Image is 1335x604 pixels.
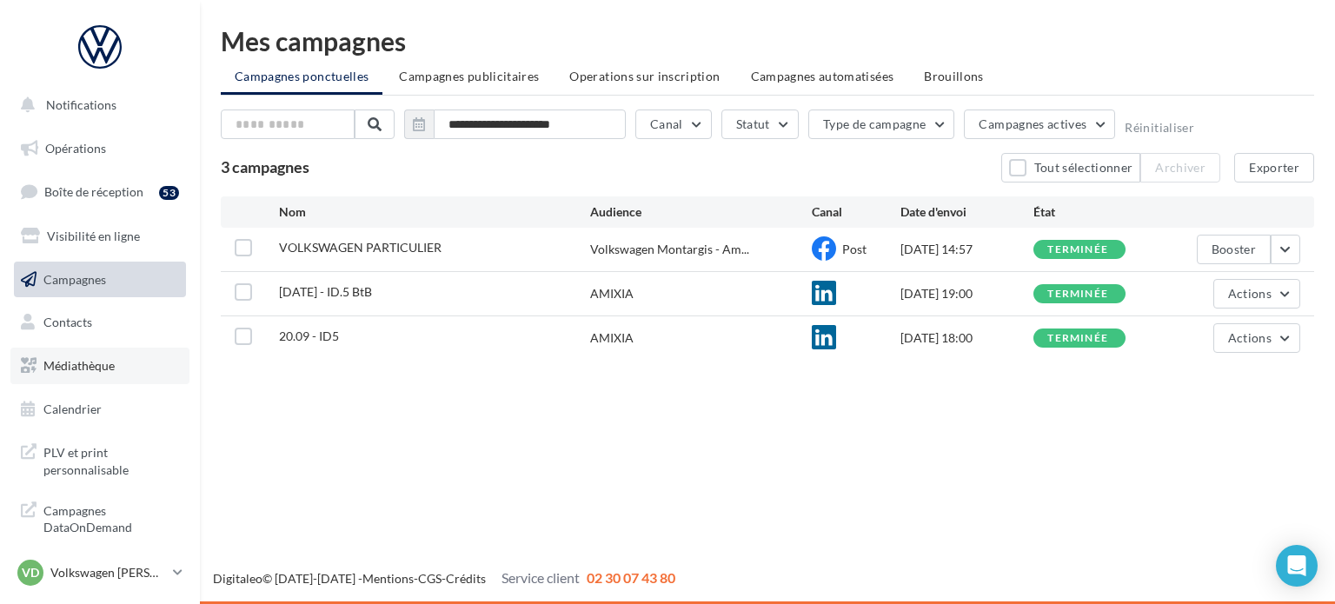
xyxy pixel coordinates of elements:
[10,130,189,167] a: Opérations
[587,569,675,586] span: 02 30 07 43 80
[213,571,675,586] span: © [DATE]-[DATE] - - -
[900,203,1033,221] div: Date d'envoi
[1047,244,1108,256] div: terminée
[43,271,106,286] span: Campagnes
[43,441,179,478] span: PLV et print personnalisable
[1276,545,1318,587] div: Open Intercom Messenger
[979,116,1086,131] span: Campagnes actives
[842,242,867,256] span: Post
[43,315,92,329] span: Contacts
[590,285,634,302] div: AMIXIA
[213,571,262,586] a: Digitaleo
[1047,289,1108,300] div: terminée
[900,285,1033,302] div: [DATE] 19:00
[50,564,166,581] p: Volkswagen [PERSON_NAME]
[900,329,1033,347] div: [DATE] 18:00
[43,358,115,373] span: Médiathèque
[808,110,955,139] button: Type de campagne
[1125,121,1194,135] button: Réinitialiser
[362,571,414,586] a: Mentions
[590,329,634,347] div: AMIXIA
[43,402,102,416] span: Calendrier
[10,218,189,255] a: Visibilité en ligne
[46,97,116,112] span: Notifications
[45,141,106,156] span: Opérations
[1234,153,1314,183] button: Exporter
[279,284,372,299] span: 09/10/24 - ID.5 BtB
[900,241,1033,258] div: [DATE] 14:57
[221,157,309,176] span: 3 campagnes
[1047,333,1108,344] div: terminée
[635,110,712,139] button: Canal
[44,184,143,199] span: Boîte de réception
[1140,153,1220,183] button: Archiver
[10,434,189,485] a: PLV et print personnalisable
[399,69,539,83] span: Campagnes publicitaires
[1213,323,1300,353] button: Actions
[964,110,1115,139] button: Campagnes actives
[1033,203,1166,221] div: État
[22,564,39,581] span: VD
[10,492,189,543] a: Campagnes DataOnDemand
[279,329,339,343] span: 20.09 - ID5
[418,571,442,586] a: CGS
[590,241,749,258] span: Volkswagen Montargis - Am...
[1213,279,1300,309] button: Actions
[279,203,590,221] div: Nom
[14,556,186,589] a: VD Volkswagen [PERSON_NAME]
[751,69,894,83] span: Campagnes automatisées
[43,499,179,536] span: Campagnes DataOnDemand
[10,262,189,298] a: Campagnes
[721,110,799,139] button: Statut
[446,571,486,586] a: Crédits
[569,69,720,83] span: Operations sur inscription
[10,391,189,428] a: Calendrier
[1228,286,1272,301] span: Actions
[924,69,984,83] span: Brouillons
[501,569,580,586] span: Service client
[47,229,140,243] span: Visibilité en ligne
[1197,235,1271,264] button: Booster
[10,304,189,341] a: Contacts
[1001,153,1140,183] button: Tout sélectionner
[279,240,442,255] span: VOLKSWAGEN PARTICULIER
[10,348,189,384] a: Médiathèque
[590,203,812,221] div: Audience
[221,28,1314,54] div: Mes campagnes
[812,203,900,221] div: Canal
[10,173,189,210] a: Boîte de réception53
[159,186,179,200] div: 53
[10,87,183,123] button: Notifications
[1228,330,1272,345] span: Actions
